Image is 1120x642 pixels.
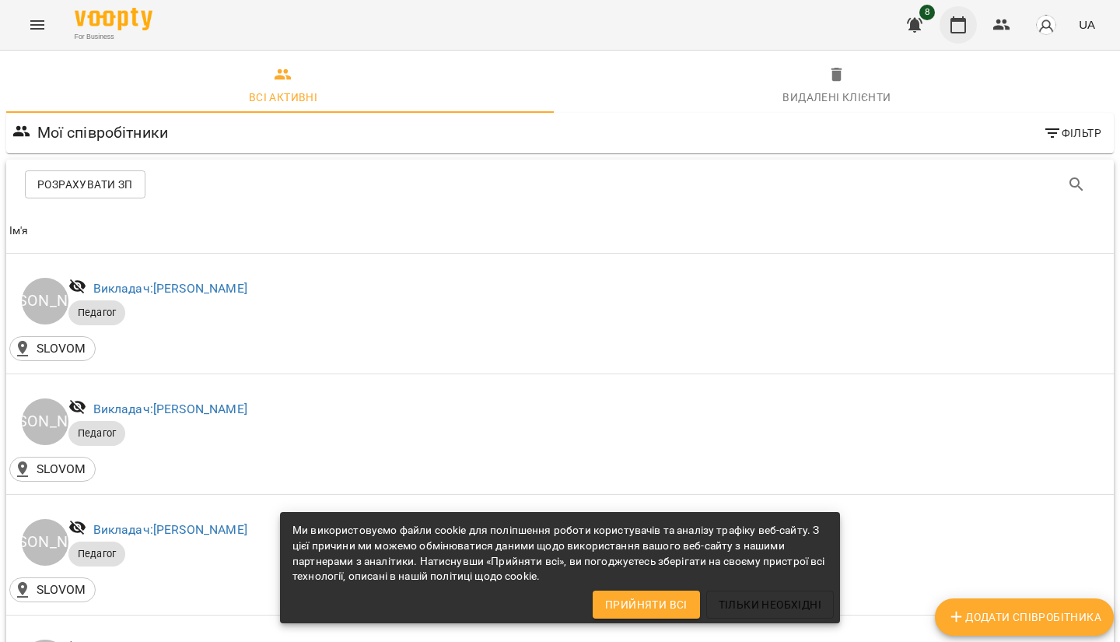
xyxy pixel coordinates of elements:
[706,591,834,619] button: Тільки необхідні
[1058,166,1095,203] button: Search
[19,6,56,44] button: Menu
[292,517,828,591] div: Ми використовуємо файли cookie для поліпшення роботи користувачів та аналізу трафіку веб-сайту. З...
[37,581,86,599] p: SLOVOM
[9,336,96,361] div: SLOVOM()
[782,88,891,107] div: Видалені клієнти
[22,519,68,566] div: [PERSON_NAME]
[75,32,152,42] span: For Business
[68,547,125,561] span: Педагог
[22,278,68,325] div: [PERSON_NAME]
[1079,16,1095,33] span: UA
[37,175,133,194] span: Розрахувати ЗП
[1043,124,1101,142] span: Фільтр
[9,457,96,482] div: SLOVOM()
[68,306,125,320] span: Педагог
[935,598,1114,636] button: Додати співробітника
[93,522,247,537] a: Викладач:[PERSON_NAME]
[947,608,1101,626] span: Додати співробітника
[6,160,1114,209] div: Table Toolbar
[93,402,247,416] a: Викладач:[PERSON_NAME]
[9,222,29,240] div: Sort
[9,222,1111,240] span: Ім'я
[37,339,86,358] p: SLOVOM
[919,5,935,20] span: 8
[9,222,29,240] div: Ім'я
[249,88,317,107] div: Всі активні
[719,595,821,614] span: Тільки необхідні
[75,8,152,30] img: Voopty Logo
[605,595,688,614] span: Прийняти всі
[1073,10,1101,39] button: UA
[25,170,145,198] button: Розрахувати ЗП
[593,591,700,619] button: Прийняти всі
[1037,119,1108,147] button: Фільтр
[68,426,125,440] span: Педагог
[93,281,247,296] a: Викладач:[PERSON_NAME]
[1035,14,1057,36] img: avatar_s.png
[22,398,68,445] div: [PERSON_NAME]
[37,121,169,145] h6: Мої співробітники
[37,460,86,479] p: SLOVOM
[9,577,96,602] div: SLOVOM()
